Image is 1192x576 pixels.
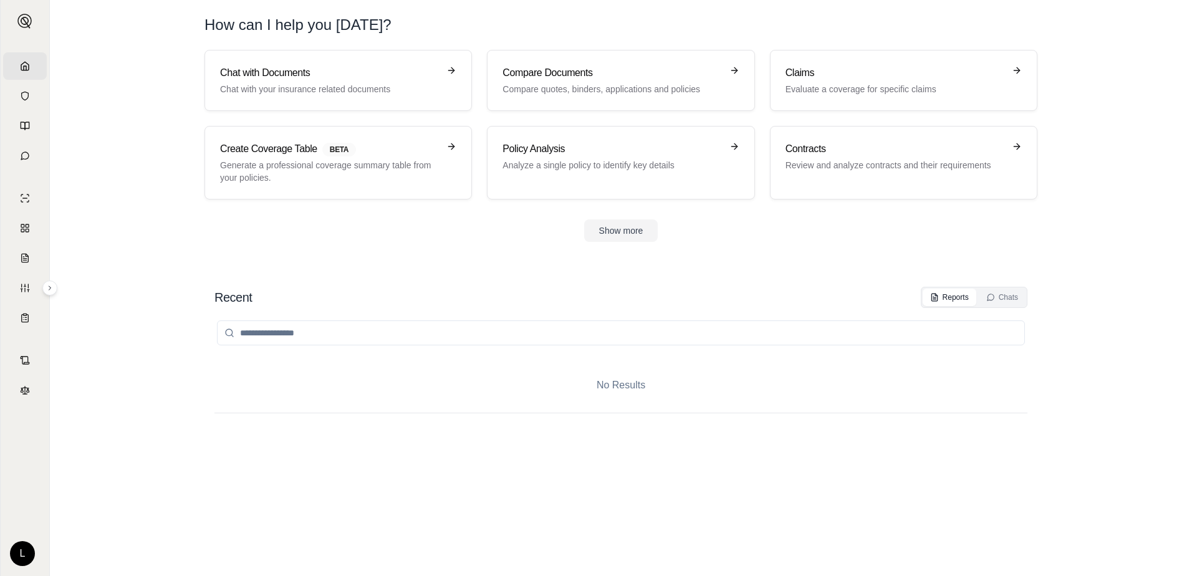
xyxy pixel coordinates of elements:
[502,159,721,171] p: Analyze a single policy to identify key details
[487,126,754,199] a: Policy AnalysisAnalyze a single policy to identify key details
[502,142,721,156] h3: Policy Analysis
[3,52,47,80] a: Home
[214,358,1027,413] div: No Results
[770,126,1037,199] a: ContractsReview and analyze contracts and their requirements
[786,65,1004,80] h3: Claims
[786,83,1004,95] p: Evaluate a coverage for specific claims
[3,185,47,212] a: Single Policy
[3,304,47,332] a: Coverage Table
[3,274,47,302] a: Custom Report
[220,159,439,184] p: Generate a professional coverage summary table from your policies.
[3,244,47,272] a: Claim Coverage
[923,289,976,306] button: Reports
[204,50,472,111] a: Chat with DocumentsChat with your insurance related documents
[3,377,47,404] a: Legal Search Engine
[204,126,472,199] a: Create Coverage TableBETAGenerate a professional coverage summary table from your policies.
[3,112,47,140] a: Prompt Library
[3,142,47,170] a: Chat
[204,15,392,35] h1: How can I help you [DATE]?
[220,83,439,95] p: Chat with your insurance related documents
[487,50,754,111] a: Compare DocumentsCompare quotes, binders, applications and policies
[786,159,1004,171] p: Review and analyze contracts and their requirements
[930,292,969,302] div: Reports
[770,50,1037,111] a: ClaimsEvaluate a coverage for specific claims
[214,289,252,306] h2: Recent
[10,541,35,566] div: L
[3,347,47,374] a: Contract Analysis
[12,9,37,34] button: Expand sidebar
[502,65,721,80] h3: Compare Documents
[979,289,1026,306] button: Chats
[220,65,439,80] h3: Chat with Documents
[986,292,1018,302] div: Chats
[322,143,356,156] span: BETA
[584,219,658,242] button: Show more
[3,82,47,110] a: Documents Vault
[786,142,1004,156] h3: Contracts
[220,142,439,156] h3: Create Coverage Table
[17,14,32,29] img: Expand sidebar
[502,83,721,95] p: Compare quotes, binders, applications and policies
[42,281,57,295] button: Expand sidebar
[3,214,47,242] a: Policy Comparisons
